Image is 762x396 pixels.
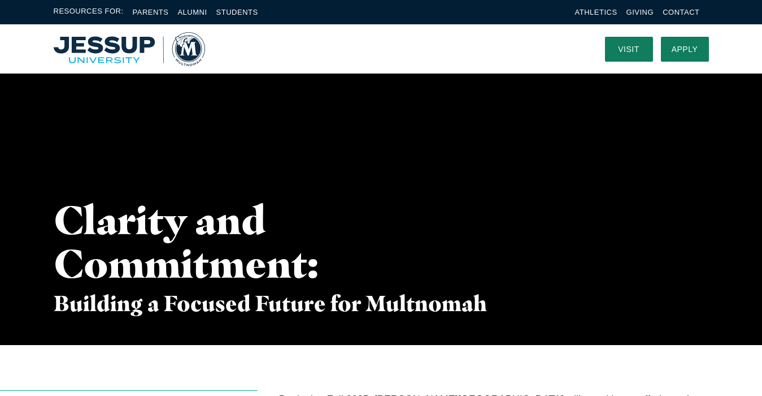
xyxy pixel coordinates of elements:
[133,8,169,16] a: Parents
[575,8,617,16] a: Athletics
[54,198,315,285] h1: Clarity and Commitment:
[216,8,258,16] a: Students
[626,8,654,16] a: Giving
[54,32,205,66] img: Multnomah University Logo
[663,8,699,16] a: Contact
[54,32,205,66] a: Home
[177,8,207,16] a: Alumni
[54,291,490,317] h3: Building a Focused Future for Multnomah
[54,6,124,19] span: Resources For:
[605,37,653,62] a: Visit
[661,37,709,62] a: Apply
